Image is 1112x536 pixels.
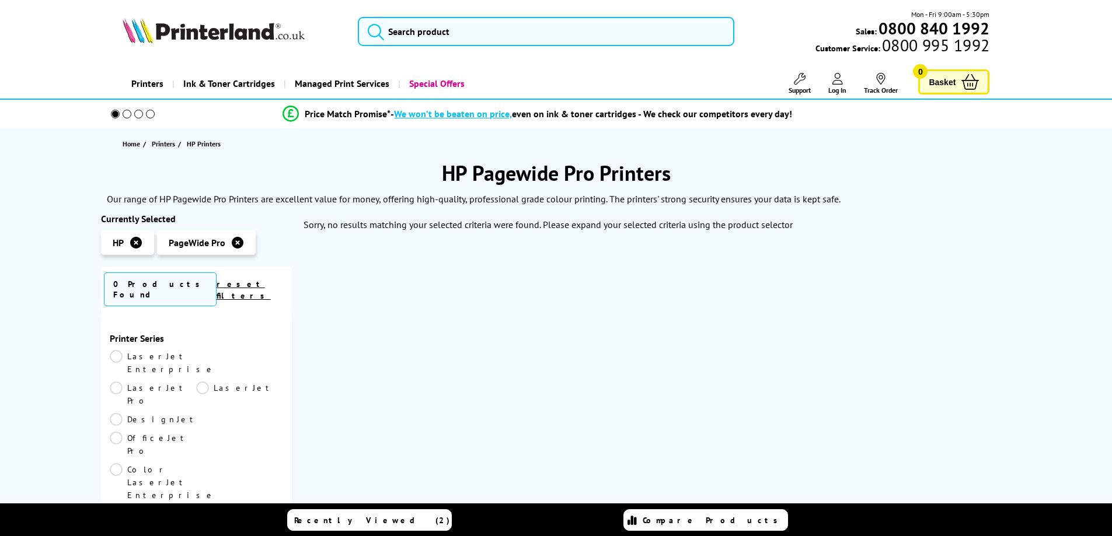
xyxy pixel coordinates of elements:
a: Printers [152,138,178,150]
a: reset filters [217,279,271,301]
span: 0 Products Found [104,272,217,306]
a: LaserJet [196,381,283,407]
a: Printerland Logo [123,17,344,45]
span: PageWide Pro [169,237,225,248]
a: OfficeJet Pro [110,432,197,457]
a: Support [789,73,811,94]
span: Support [789,86,811,94]
span: We won’t be beaten on price, [394,108,512,120]
a: Log In [828,73,846,94]
a: LaserJet Enterprise [110,350,215,376]
span: Mon - Fri 9:00am - 5:30pm [911,9,989,20]
a: LaserJet Pro [110,381,197,407]
div: Printer Series [110,332,284,344]
div: Currently Selected [101,213,292,225]
span: Recently Viewed (2) [294,515,450,526]
span: 0800 995 1992 [880,40,989,51]
a: Track Order [864,73,898,94]
a: Home [123,138,143,150]
a: Printers [123,69,172,99]
span: HP [113,237,124,248]
a: Recently Viewed (2) [287,509,452,531]
span: Customer Service: [815,40,989,54]
span: Basket [929,74,956,90]
span: Sorry, no results matching your selected criteria were found. Please expand your selected criteri... [304,219,793,230]
a: Ink & Toner Cartridges [172,69,284,99]
span: Price Match Promise* [305,108,391,120]
a: Special Offers [398,69,473,99]
a: Color LaserJet Enterprise [110,463,215,502]
img: Printerland Logo [123,17,305,43]
li: modal_Promise [95,104,981,124]
a: Basket 0 [918,69,989,94]
span: 0 [913,64,928,79]
b: 0800 840 1992 [879,17,989,39]
h1: HP Pagewide Pro Printers [101,159,1012,187]
span: Ink & Toner Cartridges [183,69,275,99]
input: Search product [358,17,734,46]
span: Printers [152,138,175,150]
a: DesignJet [110,413,198,426]
a: Managed Print Services [284,69,398,99]
span: HP Printers [187,139,221,148]
span: Compare Products [643,515,784,526]
div: - even on ink & toner cartridges - We check our competitors every day! [391,108,792,120]
a: 0800 840 1992 [877,23,989,34]
span: Sales: [856,26,877,37]
a: Compare Products [623,509,788,531]
p: Our range of HP Pagewide Pro Printers are excellent value for money, offering high-quality, profe... [107,193,841,205]
span: Log In [828,86,846,94]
